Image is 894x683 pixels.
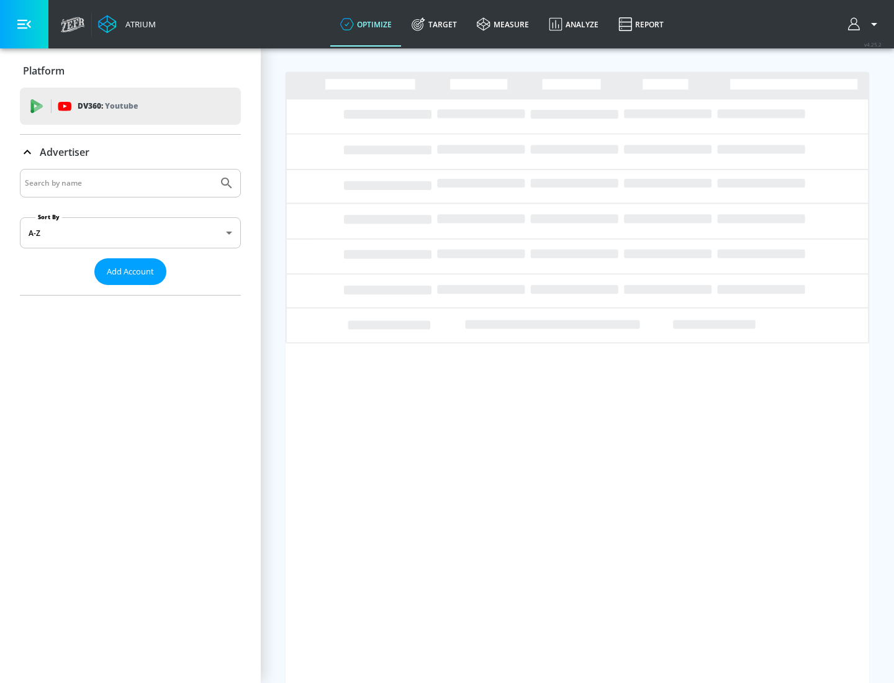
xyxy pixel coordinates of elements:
label: Sort By [35,213,62,221]
p: Platform [23,64,65,78]
nav: list of Advertiser [20,285,241,295]
a: Atrium [98,15,156,34]
a: Target [402,2,467,47]
p: DV360: [78,99,138,113]
button: Add Account [94,258,166,285]
div: DV360: Youtube [20,88,241,125]
a: optimize [330,2,402,47]
input: Search by name [25,175,213,191]
a: measure [467,2,539,47]
a: Report [608,2,674,47]
p: Youtube [105,99,138,112]
a: Analyze [539,2,608,47]
div: Platform [20,53,241,88]
span: Add Account [107,265,154,279]
p: Advertiser [40,145,89,159]
span: v 4.25.2 [864,41,882,48]
div: A-Z [20,217,241,248]
div: Advertiser [20,169,241,295]
div: Advertiser [20,135,241,170]
div: Atrium [120,19,156,30]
